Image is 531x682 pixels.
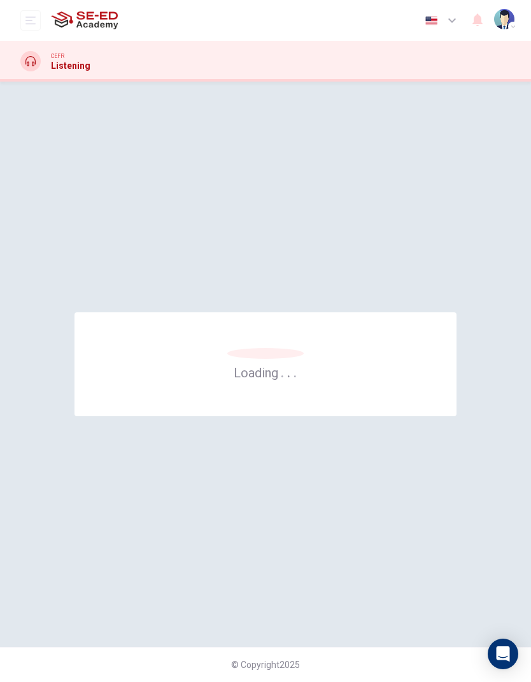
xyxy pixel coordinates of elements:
[423,16,439,25] img: en
[488,639,518,669] div: Open Intercom Messenger
[51,52,64,61] span: CEFR
[280,361,285,382] h6: .
[234,364,297,381] h6: Loading
[293,361,297,382] h6: .
[20,10,41,31] button: open mobile menu
[51,61,90,71] h1: Listening
[51,8,118,33] img: SE-ED Academy logo
[287,361,291,382] h6: .
[231,660,300,670] span: © Copyright 2025
[494,9,514,29] img: Profile picture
